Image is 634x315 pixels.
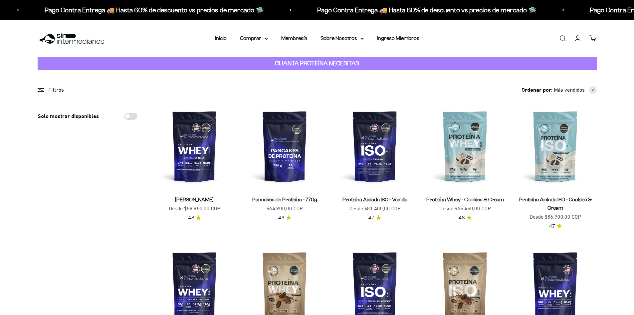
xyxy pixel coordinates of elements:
span: 4.8 [188,214,194,222]
a: Proteína Aislada ISO - Vainilla [342,197,407,202]
sale-price: Desde $65.450,00 COP [439,204,491,213]
a: Inicio [215,35,227,41]
span: 4.7 [549,223,555,230]
a: 4.34.3 de 5.0 estrellas [278,214,291,222]
a: Proteína Whey - Cookies & Cream [426,197,504,202]
a: Pancakes de Proteína - 770g [252,197,317,202]
p: Pago Contra Entrega 🚚 Hasta 60% de descuento vs precios de mercado 🛸 [45,5,264,15]
p: Pago Contra Entrega 🚚 Hasta 60% de descuento vs precios de mercado 🛸 [317,5,536,15]
span: 4.7 [368,214,374,222]
a: 4.74.7 de 5.0 estrellas [368,214,381,222]
span: Más vendidos [554,86,585,94]
a: Membresía [281,35,307,41]
a: Proteína Aislada ISO - Cookies & Cream [519,197,592,211]
sale-price: Desde $81.400,00 COP [349,204,401,213]
span: 4.3 [278,214,284,222]
label: Solo mostrar disponibles [38,112,99,121]
strong: CUANTA PROTEÍNA NECESITAS [275,60,359,67]
summary: Sobre Nosotros [320,34,364,43]
span: 4.8 [459,214,465,222]
sale-price: $64.900,00 COP [267,204,303,213]
summary: Comprar [240,34,268,43]
a: [PERSON_NAME] [175,197,214,202]
sale-price: Desde $86.900,00 COP [529,213,581,221]
a: 4.84.8 de 5.0 estrellas [188,214,201,222]
span: Ordenar por: [522,86,552,94]
a: 4.84.8 de 5.0 estrellas [459,214,472,222]
div: Filtros [38,86,137,94]
sale-price: Desde $58.850,00 COP [169,204,220,213]
button: Más vendidos [554,86,597,94]
a: Ingreso Miembros [377,35,419,41]
a: 4.74.7 de 5.0 estrellas [549,223,562,230]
